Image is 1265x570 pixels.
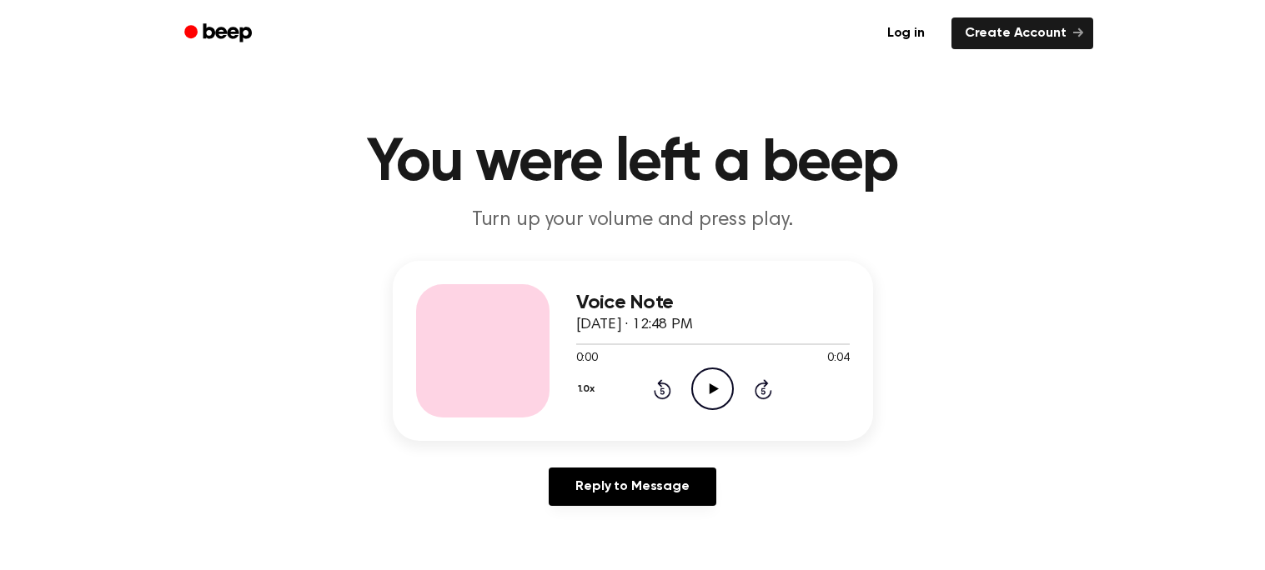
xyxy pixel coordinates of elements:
[576,317,693,332] span: [DATE] · 12:48 PM
[576,375,601,403] button: 1.0x
[206,133,1060,193] h1: You were left a beep
[549,467,715,506] a: Reply to Message
[871,14,941,52] a: Log in
[173,17,267,50] a: Beep
[576,350,598,367] span: 0:00
[951,17,1093,49] a: Create Account
[313,207,953,234] p: Turn up your volume and press play.
[827,350,849,367] span: 0:04
[576,292,850,314] h3: Voice Note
